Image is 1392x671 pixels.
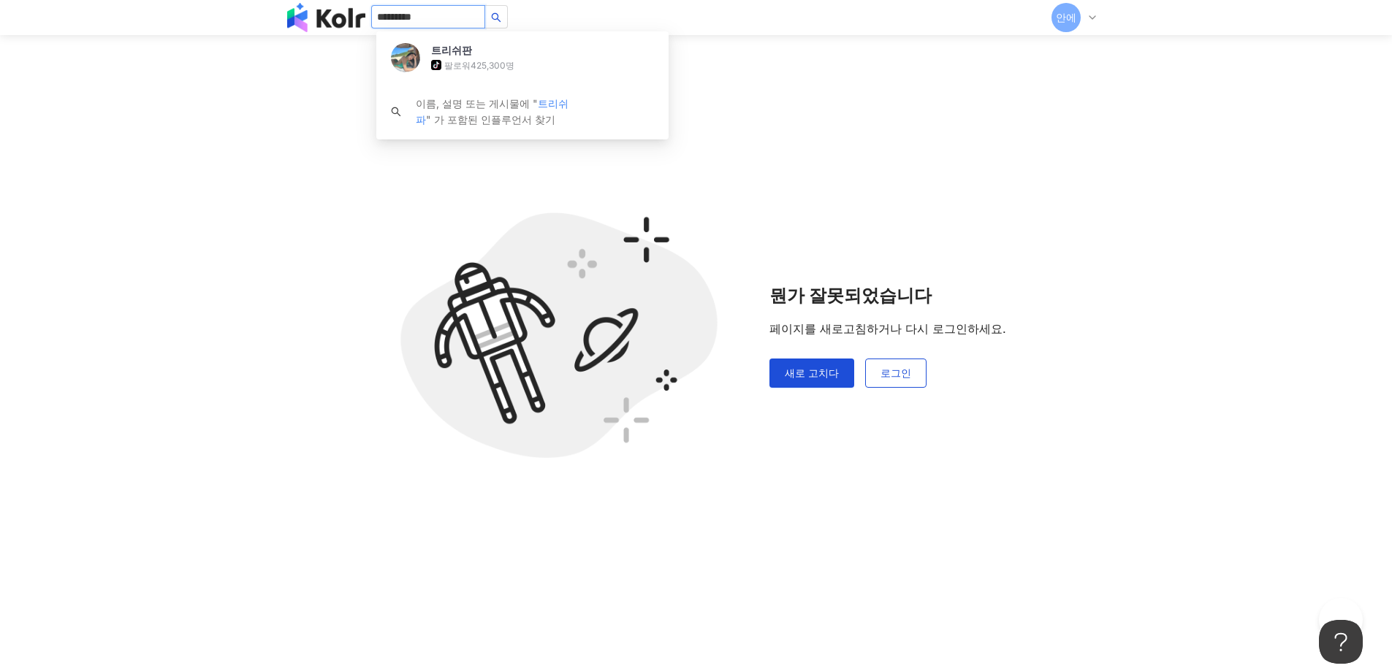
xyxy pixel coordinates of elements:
button: 로그인 [865,358,927,388]
font: 페이지를 새로고침하거나 다시 로그인하세요. [769,321,1006,336]
iframe: 헬프 스카우트 비콘 - 오픈 [1319,620,1363,664]
img: 647b106bd55e075d434cf89497f03b28.png [386,173,733,498]
font: 안에 [1056,11,1076,23]
img: COAL 아바타 [391,43,420,72]
button: 새로 고치다 [769,358,854,388]
img: 심벌 마크 [287,3,365,32]
font: 425,300명 [471,60,514,71]
font: 트리쉬판 [431,44,472,56]
font: 새로 고치다 [785,367,839,379]
font: " 가 포함된 인플루언서 찾기 [426,113,555,126]
font: 로그인 [881,367,911,379]
font: 팔로워 [444,60,471,71]
font: 이름, 설명 또는 게시물에 " [416,97,538,110]
span: 찾다 [391,107,401,117]
font: 뭔가 잘못되었습니다 [769,285,932,306]
span: 찾다 [491,12,501,23]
